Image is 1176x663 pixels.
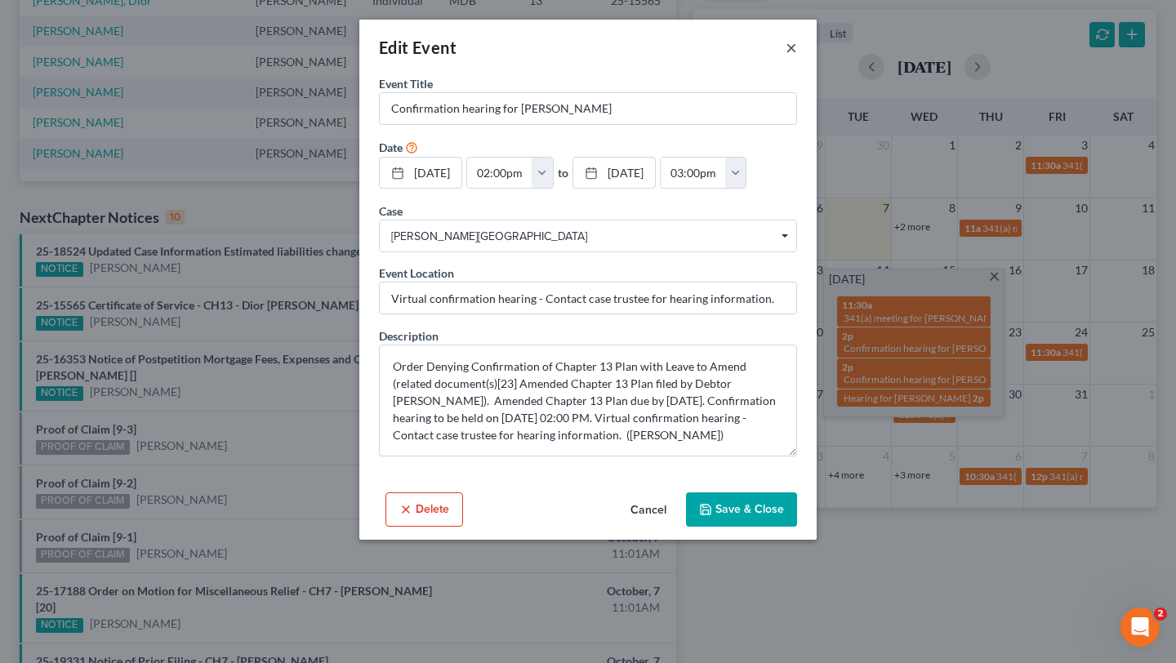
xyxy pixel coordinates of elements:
[558,164,568,181] label: to
[786,38,797,57] button: ×
[379,38,457,57] span: Edit Event
[380,93,796,124] input: Enter event name...
[391,228,785,245] span: [PERSON_NAME][GEOGRAPHIC_DATA]
[379,220,797,252] span: Select box activate
[617,494,679,527] button: Cancel
[379,77,433,91] span: Event Title
[379,265,454,282] label: Event Location
[686,492,797,527] button: Save & Close
[379,327,439,345] label: Description
[380,283,796,314] input: Enter location...
[1120,607,1160,647] iframe: Intercom live chat
[661,158,726,189] input: -- : --
[467,158,532,189] input: -- : --
[385,492,463,527] button: Delete
[379,202,403,220] label: Case
[379,139,403,156] label: Date
[1154,607,1167,621] span: 2
[573,158,655,189] a: [DATE]
[380,158,461,189] a: [DATE]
